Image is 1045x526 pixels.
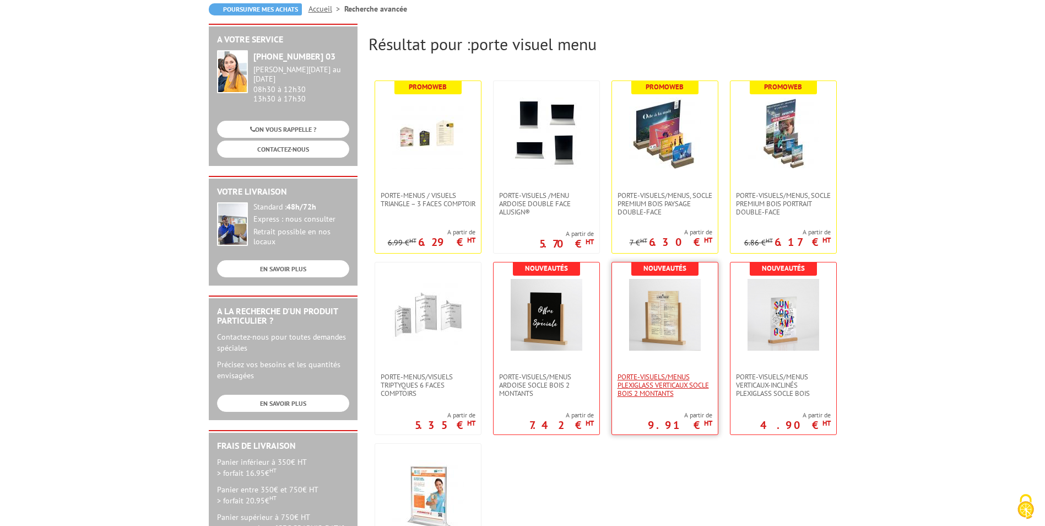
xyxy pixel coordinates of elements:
span: Porte-menus / visuels triangle – 3 faces comptoir [381,191,475,208]
a: Porte-Visuels/Menus Plexiglass Verticaux Socle Bois 2 Montants [612,373,718,398]
b: Promoweb [409,82,447,92]
p: 6.17 € [775,239,831,245]
span: A partir de [630,228,712,237]
h2: A la recherche d'un produit particulier ? [217,307,349,326]
p: Panier inférieur à 350€ HT [217,457,349,479]
p: 6.86 € [744,239,773,247]
img: Cookies (fenêtre modale) [1012,493,1039,520]
sup: HT [269,494,277,502]
a: PORTE-VISUELS/MENUS, SOCLE PREMIUM BOIS PORTRAIT DOUBLE-FACE [730,191,836,216]
span: Porte-Visuels/Menus verticaux-inclinés plexiglass socle bois [736,373,831,398]
sup: HT [586,418,594,428]
sup: HT [822,418,831,428]
sup: HT [467,418,475,428]
img: widget-service.jpg [217,50,248,93]
sup: HT [704,235,712,245]
sup: HT [822,235,831,245]
p: Précisez vos besoins et les quantités envisagées [217,359,349,381]
a: Porte-Visuels/Menus verticaux-inclinés plexiglass socle bois [730,373,836,398]
img: Porte-Visuels/Menus ARDOISE Socle Bois 2 Montants [511,279,582,351]
div: [PERSON_NAME][DATE] au [DATE] [253,65,349,84]
p: 5.70 € [539,240,594,247]
span: porte visuel menu [470,33,597,55]
h2: A votre service [217,35,349,45]
a: Accueil [308,4,344,14]
span: A partir de [744,228,831,237]
a: Porte-Visuels/Menus ARDOISE Socle Bois 2 Montants [494,373,599,398]
p: 5.35 € [415,422,475,428]
img: PORTE-VISUELS/MENUS, SOCLE PREMIUM BOIS PAYSAGE DOUBLE-FACE [629,98,701,169]
strong: 48h/72h [286,202,316,212]
a: ON VOUS RAPPELLE ? [217,121,349,138]
span: > forfait 20.95€ [217,496,277,506]
span: A partir de [539,229,594,238]
span: PORTE-VISUELS/MENUS, SOCLE PREMIUM BOIS PORTRAIT DOUBLE-FACE [736,191,831,216]
b: Promoweb [764,82,802,92]
b: Nouveautés [643,264,686,273]
div: Retrait possible en nos locaux [253,227,349,247]
a: CONTACTEZ-NOUS [217,141,349,158]
span: A partir de [529,411,594,420]
img: PORTE-VISUELS/MENUS, SOCLE PREMIUM BOIS PORTRAIT DOUBLE-FACE [748,98,819,169]
p: 9.91 € [648,422,712,428]
span: PORTE-VISUELS/MENUS, SOCLE PREMIUM BOIS PAYSAGE DOUBLE-FACE [618,191,712,216]
img: Porte-Visuels/Menus verticaux-inclinés plexiglass socle bois [748,279,819,351]
span: Porte-Visuels/Menus Plexiglass Verticaux Socle Bois 2 Montants [618,373,712,398]
a: Porte-menus/visuels triptyques 6 faces comptoirs [375,373,481,398]
b: Nouveautés [762,264,805,273]
span: Porte-Visuels/Menus ARDOISE Socle Bois 2 Montants [499,373,594,398]
p: 6.99 € [388,239,416,247]
span: > forfait 16.95€ [217,468,277,478]
sup: HT [766,237,773,244]
p: 7 € [630,239,647,247]
a: EN SAVOIR PLUS [217,395,349,412]
p: Panier entre 350€ et 750€ HT [217,484,349,506]
span: A partir de [388,228,475,237]
a: PORTE-VISUELS/MENUS, SOCLE PREMIUM BOIS PAYSAGE DOUBLE-FACE [612,191,718,216]
a: EN SAVOIR PLUS [217,260,349,277]
h2: Résultat pour : [369,35,837,53]
a: Poursuivre mes achats [209,3,302,15]
li: Recherche avancée [344,3,407,14]
sup: HT [269,466,277,474]
sup: HT [467,235,475,245]
button: Cookies (fenêtre modale) [1006,489,1045,526]
div: Express : nous consulter [253,214,349,224]
sup: HT [704,418,712,428]
sup: HT [640,237,647,244]
b: Nouveautés [525,264,568,273]
h2: Frais de Livraison [217,441,349,451]
span: A partir de [760,411,831,420]
p: 6.30 € [649,239,712,245]
h2: Votre livraison [217,187,349,197]
sup: HT [409,237,416,244]
a: Porte-menus / visuels triangle – 3 faces comptoir [375,191,481,208]
img: Porte-Visuels/Menus Plexiglass Verticaux Socle Bois 2 Montants [629,279,701,351]
img: Porte-visuels /Menu ardoise double face Alusign® [511,98,582,169]
img: Porte-menus/visuels triptyques 6 faces comptoirs [392,279,464,351]
strong: [PHONE_NUMBER] 03 [253,51,335,62]
sup: HT [586,237,594,246]
div: Standard : [253,202,349,212]
span: Porte-menus/visuels triptyques 6 faces comptoirs [381,373,475,398]
p: 4.90 € [760,422,831,428]
span: Porte-visuels /Menu ardoise double face Alusign® [499,191,594,216]
b: Promoweb [646,82,684,92]
span: A partir de [648,411,712,420]
p: 6.29 € [418,239,475,245]
p: Contactez-nous pour toutes demandes spéciales [217,331,349,353]
img: Porte-menus / visuels triangle – 3 faces comptoir [392,98,464,169]
p: 7.42 € [529,422,594,428]
a: Porte-visuels /Menu ardoise double face Alusign® [494,191,599,216]
img: widget-livraison.jpg [217,202,248,246]
div: 08h30 à 12h30 13h30 à 17h30 [253,65,349,103]
span: A partir de [415,411,475,420]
